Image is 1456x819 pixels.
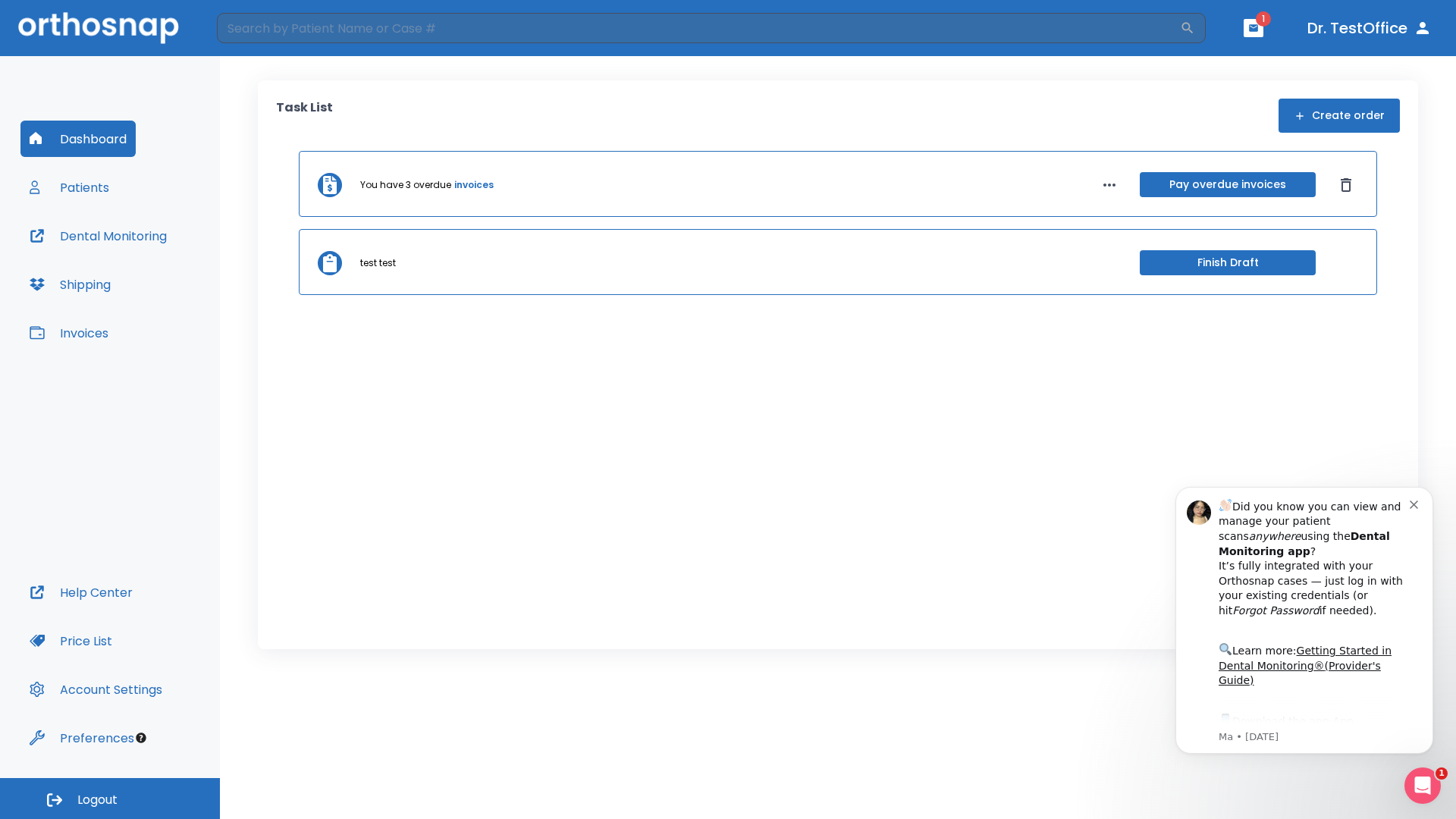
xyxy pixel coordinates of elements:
[18,12,179,43] img: Orthosnap
[20,720,143,756] button: Preferences
[1256,11,1271,27] span: 1
[20,574,142,610] button: Help Center
[454,178,494,192] a: invoices
[1140,250,1316,275] button: Finish Draft
[1279,99,1400,133] button: Create order
[77,792,118,808] span: Logout
[1140,172,1316,197] button: Pay overdue invoices
[1301,14,1438,42] button: Dr. TestOffice
[20,671,171,708] button: Account Settings
[1153,468,1456,811] iframe: Intercom notifications message
[20,121,136,157] button: Dashboard
[1436,767,1448,780] span: 1
[20,169,118,206] button: Patients
[20,623,121,659] button: Price List
[360,256,396,270] p: test test
[360,178,451,192] p: You have 3 overdue
[1334,173,1358,197] button: Dismiss
[276,99,333,133] p: Task List
[1404,767,1441,804] iframe: Intercom live chat
[217,13,1180,43] input: Search by Patient Name or Case #
[20,315,118,351] button: Invoices
[20,266,120,303] button: Shipping
[20,218,176,254] button: Dental Monitoring
[134,731,148,745] div: Tooltip anchor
